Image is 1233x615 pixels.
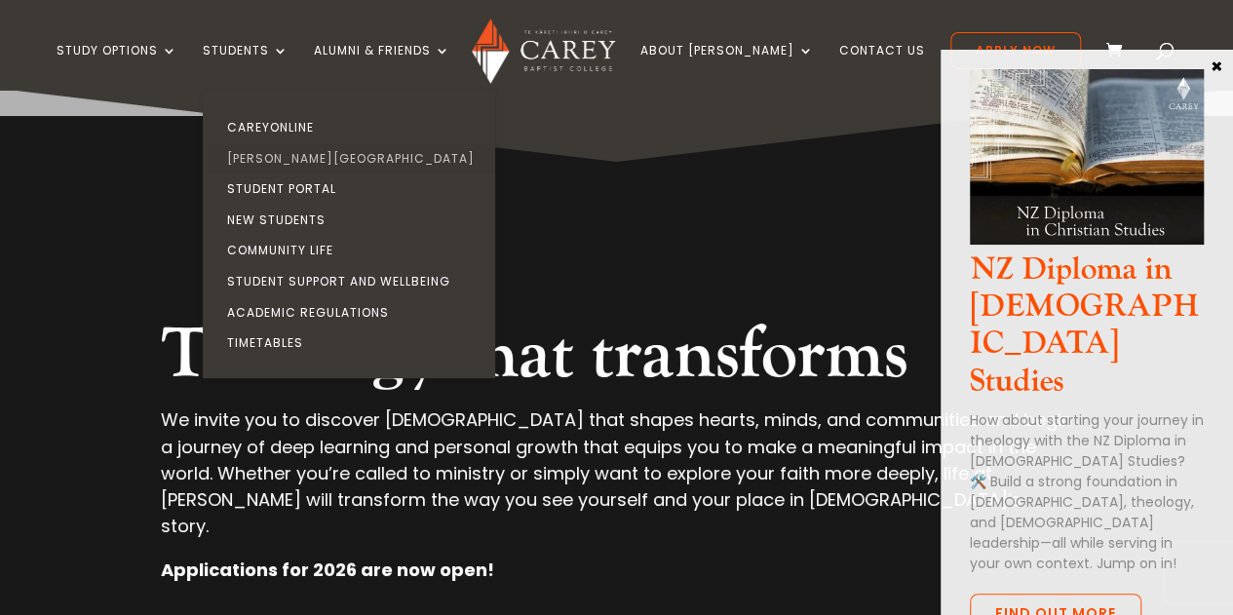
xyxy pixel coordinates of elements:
a: Student Support and Wellbeing [208,266,500,297]
img: NZ Dip [970,69,1204,245]
a: [PERSON_NAME][GEOGRAPHIC_DATA] [208,143,500,174]
button: Close [1207,57,1226,74]
a: Community Life [208,235,500,266]
a: CareyOnline [208,112,500,143]
img: Carey Baptist College [472,19,615,84]
a: Timetables [208,327,500,359]
a: Students [203,44,289,90]
a: New Students [208,205,500,236]
a: Study Options [57,44,177,90]
a: Contact Us [839,44,925,90]
a: Apply Now [950,32,1081,69]
strong: Applications for 2026 are now open! [161,557,494,582]
p: How about starting your journey in theology with the NZ Diploma in [DEMOGRAPHIC_DATA] Studies? 🛠️... [970,410,1204,574]
a: Alumni & Friends [314,44,450,90]
h3: NZ Diploma in [DEMOGRAPHIC_DATA] Studies [970,251,1204,411]
h2: Theology that transforms [161,313,1072,406]
a: NZ Dip [970,228,1204,250]
a: Academic Regulations [208,297,500,328]
a: About [PERSON_NAME] [640,44,814,90]
a: Student Portal [208,173,500,205]
p: We invite you to discover [DEMOGRAPHIC_DATA] that shapes hearts, minds, and communities and begin... [161,406,1072,557]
